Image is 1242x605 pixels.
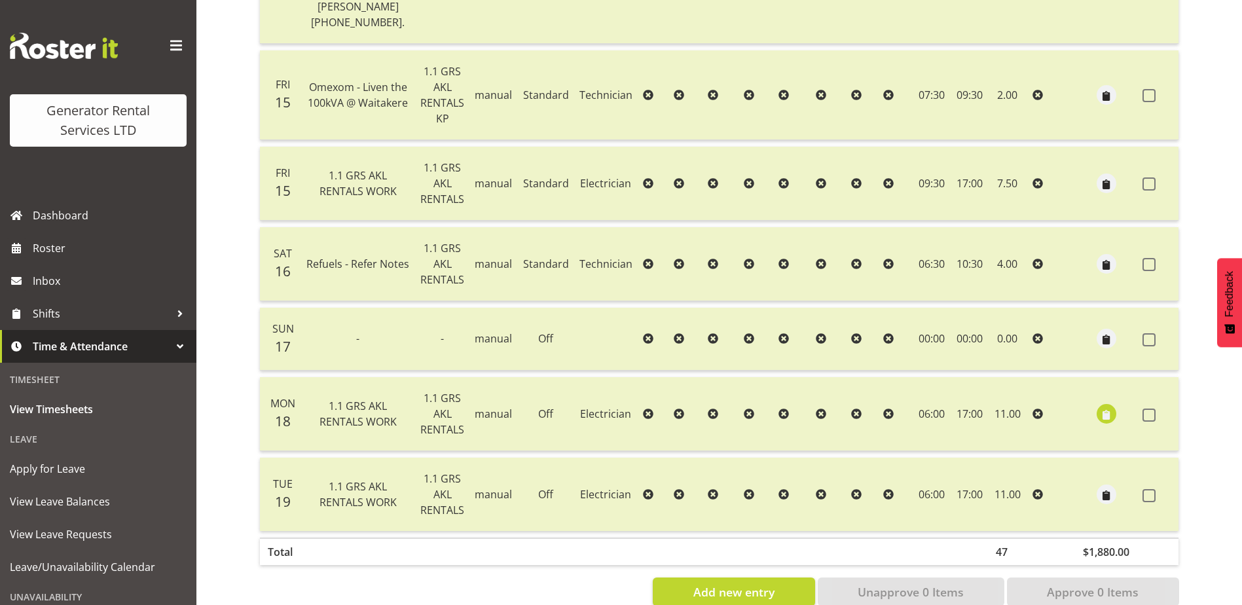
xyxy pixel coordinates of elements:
td: 09:30 [951,50,988,140]
td: 17:00 [951,458,988,531]
td: 06:00 [913,377,951,451]
td: Off [518,377,574,451]
td: 17:00 [951,147,988,221]
td: 17:00 [951,377,988,451]
span: 1.1 GRS AKL RENTALS [420,241,464,287]
span: Fri [276,166,290,180]
span: manual [475,257,512,271]
span: Electrician [580,176,631,191]
span: - [441,331,444,346]
span: manual [475,176,512,191]
td: Off [518,458,574,531]
td: 7.50 [988,147,1027,221]
img: Rosterit website logo [10,33,118,59]
span: Apply for Leave [10,459,187,479]
span: Technician [579,257,632,271]
span: Leave/Unavailability Calendar [10,557,187,577]
span: Feedback [1224,271,1235,317]
span: 1.1 GRS AKL RENTALS [420,471,464,517]
a: Apply for Leave [3,452,193,485]
button: Feedback - Show survey [1217,258,1242,347]
span: - [356,331,359,346]
td: 06:00 [913,458,951,531]
span: manual [475,407,512,421]
span: Technician [579,88,632,102]
span: 1.1 GRS AKL RENTALS [420,160,464,206]
span: Sat [274,246,292,261]
span: Dashboard [33,206,190,225]
span: View Leave Requests [10,524,187,544]
span: Electrician [580,487,631,502]
span: View Leave Balances [10,492,187,511]
span: 19 [275,492,291,511]
span: Unapprove 0 Items [858,583,964,600]
span: Add new entry [693,583,775,600]
span: Omexom - Liven the 100kVA @ Waitakere [308,80,408,110]
div: Leave [3,426,193,452]
span: 1.1 GRS AKL RENTALS WORK [320,168,397,198]
td: Standard [518,147,574,221]
span: Fri [276,77,290,92]
span: Roster [33,238,190,258]
span: Time & Attendance [33,337,170,356]
span: 18 [275,412,291,430]
span: Sun [272,321,294,336]
th: Total [260,538,301,565]
span: View Timesheets [10,399,187,419]
div: Timesheet [3,366,193,393]
a: Leave/Unavailability Calendar [3,551,193,583]
span: Shifts [33,304,170,323]
span: manual [475,88,512,102]
td: Standard [518,227,574,301]
span: Inbox [33,271,190,291]
a: View Leave Balances [3,485,193,518]
td: 11.00 [988,458,1027,531]
td: 4.00 [988,227,1027,301]
span: 1.1 GRS AKL RENTALS WORK [320,479,397,509]
span: Electrician [580,407,631,421]
td: 07:30 [913,50,951,140]
td: 10:30 [951,227,988,301]
td: 11.00 [988,377,1027,451]
td: 00:00 [913,308,951,371]
th: 47 [988,538,1027,565]
span: 16 [275,262,291,280]
td: Standard [518,50,574,140]
span: Mon [270,396,295,411]
td: 00:00 [951,308,988,371]
a: View Timesheets [3,393,193,426]
span: 1.1 GRS AKL RENTALS WORK [320,399,397,429]
td: 06:30 [913,227,951,301]
td: 0.00 [988,308,1027,371]
span: 1.1 GRS AKL RENTALS KP [420,64,464,126]
span: 1.1 GRS AKL RENTALS [420,391,464,437]
span: 15 [275,181,291,200]
td: 2.00 [988,50,1027,140]
div: Generator Rental Services LTD [23,101,174,140]
span: Refuels - Refer Notes [306,257,409,271]
td: Off [518,308,574,371]
td: 09:30 [913,147,951,221]
span: manual [475,487,512,502]
th: $1,880.00 [1075,538,1137,565]
span: Tue [273,477,293,491]
span: Approve 0 Items [1047,583,1139,600]
a: View Leave Requests [3,518,193,551]
span: 15 [275,93,291,111]
span: manual [475,331,512,346]
span: 17 [275,337,291,356]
